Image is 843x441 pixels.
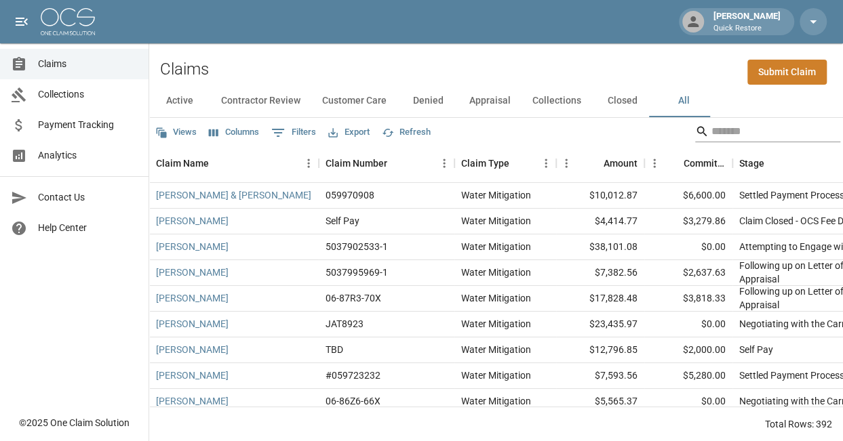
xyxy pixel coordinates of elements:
div: Water Mitigation [461,317,531,331]
div: Self Pay [326,214,359,228]
button: Sort [665,154,684,173]
div: $4,414.77 [556,209,644,234]
div: #059723232 [326,369,380,382]
button: Closed [592,85,653,117]
div: $6,600.00 [644,183,732,209]
button: Appraisal [458,85,522,117]
div: Water Mitigation [461,188,531,202]
div: $7,382.56 [556,260,644,286]
button: Denied [397,85,458,117]
div: Water Mitigation [461,240,531,253]
a: [PERSON_NAME] [156,240,229,253]
div: $17,828.48 [556,286,644,312]
button: All [653,85,714,117]
div: Self Pay [739,343,773,356]
button: Menu [536,153,556,173]
button: Sort [764,154,783,173]
span: Contact Us [38,190,138,205]
button: Menu [298,153,319,173]
div: Search [695,121,840,145]
div: $12,796.85 [556,337,644,363]
span: Analytics [38,148,138,163]
div: Amount [556,144,644,182]
button: Menu [644,153,665,173]
div: Claim Name [156,144,209,182]
div: $0.00 [644,389,732,415]
div: Claim Type [461,144,509,182]
a: [PERSON_NAME] [156,369,229,382]
div: Water Mitigation [461,343,531,356]
div: Claim Name [149,144,319,182]
div: Water Mitigation [461,214,531,228]
div: $23,435.97 [556,312,644,337]
button: Menu [556,153,576,173]
div: [PERSON_NAME] [708,9,786,34]
p: Quick Restore [713,23,781,35]
div: $10,012.87 [556,183,644,209]
span: Help Center [38,221,138,235]
button: Show filters [268,122,319,144]
div: dynamic tabs [149,85,843,117]
div: Water Mitigation [461,394,531,408]
div: $0.00 [644,234,732,260]
div: $7,593.56 [556,363,644,389]
button: Contractor Review [210,85,311,117]
span: Payment Tracking [38,118,138,132]
div: Committed Amount [644,144,732,182]
button: Export [325,122,373,143]
div: Stage [739,144,764,182]
button: Customer Care [311,85,397,117]
div: $3,279.86 [644,209,732,234]
h2: Claims [160,60,209,79]
button: Refresh [378,122,434,143]
div: JAT8923 [326,317,364,331]
div: Committed Amount [684,144,726,182]
div: © 2025 One Claim Solution [19,416,130,429]
div: $5,565.37 [556,389,644,415]
button: Collections [522,85,592,117]
button: Views [152,122,200,143]
div: 06-87R3-70X [326,291,381,305]
button: Menu [434,153,454,173]
div: Water Mitigation [461,369,531,382]
a: [PERSON_NAME] [156,291,229,305]
div: Water Mitigation [461,291,531,305]
div: Claim Number [326,144,387,182]
div: 059970908 [326,188,374,202]
button: Sort [509,154,528,173]
span: Collections [38,87,138,102]
a: Submit Claim [747,60,827,85]
div: Amount [604,144,638,182]
button: open drawer [8,8,35,35]
div: $5,280.00 [644,363,732,389]
button: Select columns [205,122,262,143]
div: Water Mitigation [461,266,531,279]
a: [PERSON_NAME] [156,343,229,356]
a: [PERSON_NAME] & [PERSON_NAME] [156,188,311,202]
button: Sort [585,154,604,173]
a: [PERSON_NAME] [156,266,229,279]
button: Sort [209,154,228,173]
div: Total Rows: 392 [765,417,832,431]
div: 5037902533-1 [326,240,388,253]
button: Active [149,85,210,117]
a: [PERSON_NAME] [156,214,229,228]
div: $2,637.63 [644,260,732,286]
div: 5037995969-1 [326,266,388,279]
div: Claim Type [454,144,556,182]
span: Claims [38,57,138,71]
div: TBD [326,343,343,356]
img: ocs-logo-white-transparent.png [41,8,95,35]
button: Sort [387,154,406,173]
a: [PERSON_NAME] [156,394,229,408]
div: Claim Number [319,144,454,182]
div: $38,101.08 [556,234,644,260]
div: $2,000.00 [644,337,732,363]
a: [PERSON_NAME] [156,317,229,331]
div: 06-86Z6-66X [326,394,380,408]
div: $0.00 [644,312,732,337]
div: $3,818.33 [644,286,732,312]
